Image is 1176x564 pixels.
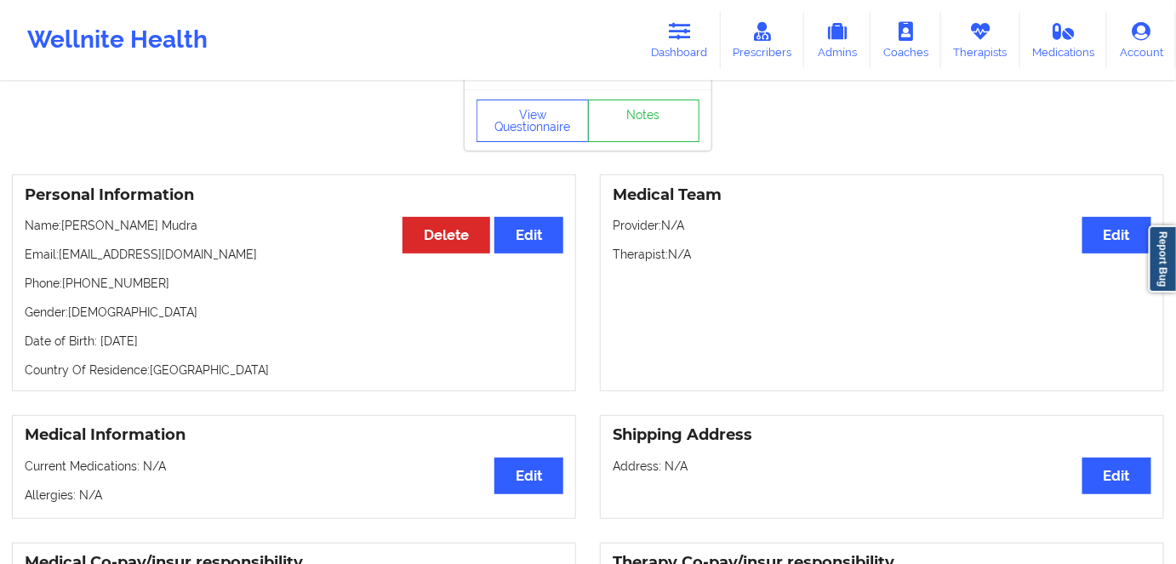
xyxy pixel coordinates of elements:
[25,185,563,205] h3: Personal Information
[639,12,721,68] a: Dashboard
[25,217,563,234] p: Name: [PERSON_NAME] Mudra
[871,12,941,68] a: Coaches
[1149,225,1176,293] a: Report Bug
[613,185,1151,205] h3: Medical Team
[477,100,589,142] button: View Questionnaire
[613,458,1151,475] p: Address: N/A
[25,362,563,379] p: Country Of Residence: [GEOGRAPHIC_DATA]
[804,12,871,68] a: Admins
[402,217,490,254] button: Delete
[613,217,1151,234] p: Provider: N/A
[613,246,1151,263] p: Therapist: N/A
[25,333,563,350] p: Date of Birth: [DATE]
[1020,12,1108,68] a: Medications
[25,275,563,292] p: Phone: [PHONE_NUMBER]
[494,458,563,494] button: Edit
[25,458,563,475] p: Current Medications: N/A
[721,12,805,68] a: Prescribers
[25,425,563,445] h3: Medical Information
[25,304,563,321] p: Gender: [DEMOGRAPHIC_DATA]
[613,425,1151,445] h3: Shipping Address
[1107,12,1176,68] a: Account
[25,487,563,504] p: Allergies: N/A
[494,217,563,254] button: Edit
[25,246,563,263] p: Email: [EMAIL_ADDRESS][DOMAIN_NAME]
[1082,217,1151,254] button: Edit
[588,100,700,142] a: Notes
[941,12,1020,68] a: Therapists
[1082,458,1151,494] button: Edit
